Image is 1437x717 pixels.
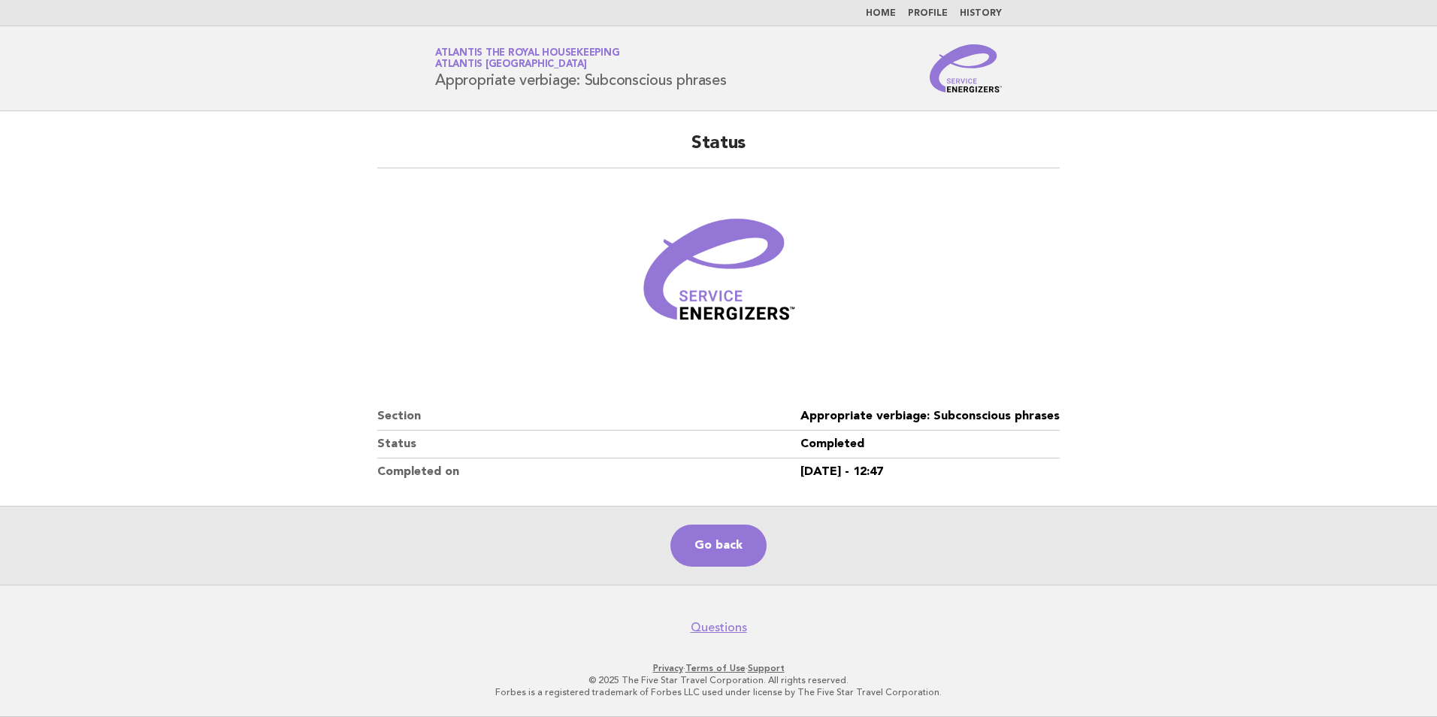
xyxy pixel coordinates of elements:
[377,458,800,486] dt: Completed on
[259,674,1178,686] p: © 2025 The Five Star Travel Corporation. All rights reserved.
[670,525,767,567] a: Go back
[685,663,746,673] a: Terms of Use
[800,458,1060,486] dd: [DATE] - 12:47
[377,132,1060,168] h2: Status
[377,403,800,431] dt: Section
[930,44,1002,92] img: Service Energizers
[435,48,619,69] a: Atlantis the Royal HousekeepingAtlantis [GEOGRAPHIC_DATA]
[435,60,587,70] span: Atlantis [GEOGRAPHIC_DATA]
[653,663,683,673] a: Privacy
[691,620,747,635] a: Questions
[800,403,1060,431] dd: Appropriate verbiage: Subconscious phrases
[866,9,896,18] a: Home
[628,186,809,367] img: Verified
[908,9,948,18] a: Profile
[259,662,1178,674] p: · ·
[377,431,800,458] dt: Status
[960,9,1002,18] a: History
[259,686,1178,698] p: Forbes is a registered trademark of Forbes LLC used under license by The Five Star Travel Corpora...
[800,431,1060,458] dd: Completed
[748,663,785,673] a: Support
[435,49,727,88] h1: Appropriate verbiage: Subconscious phrases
